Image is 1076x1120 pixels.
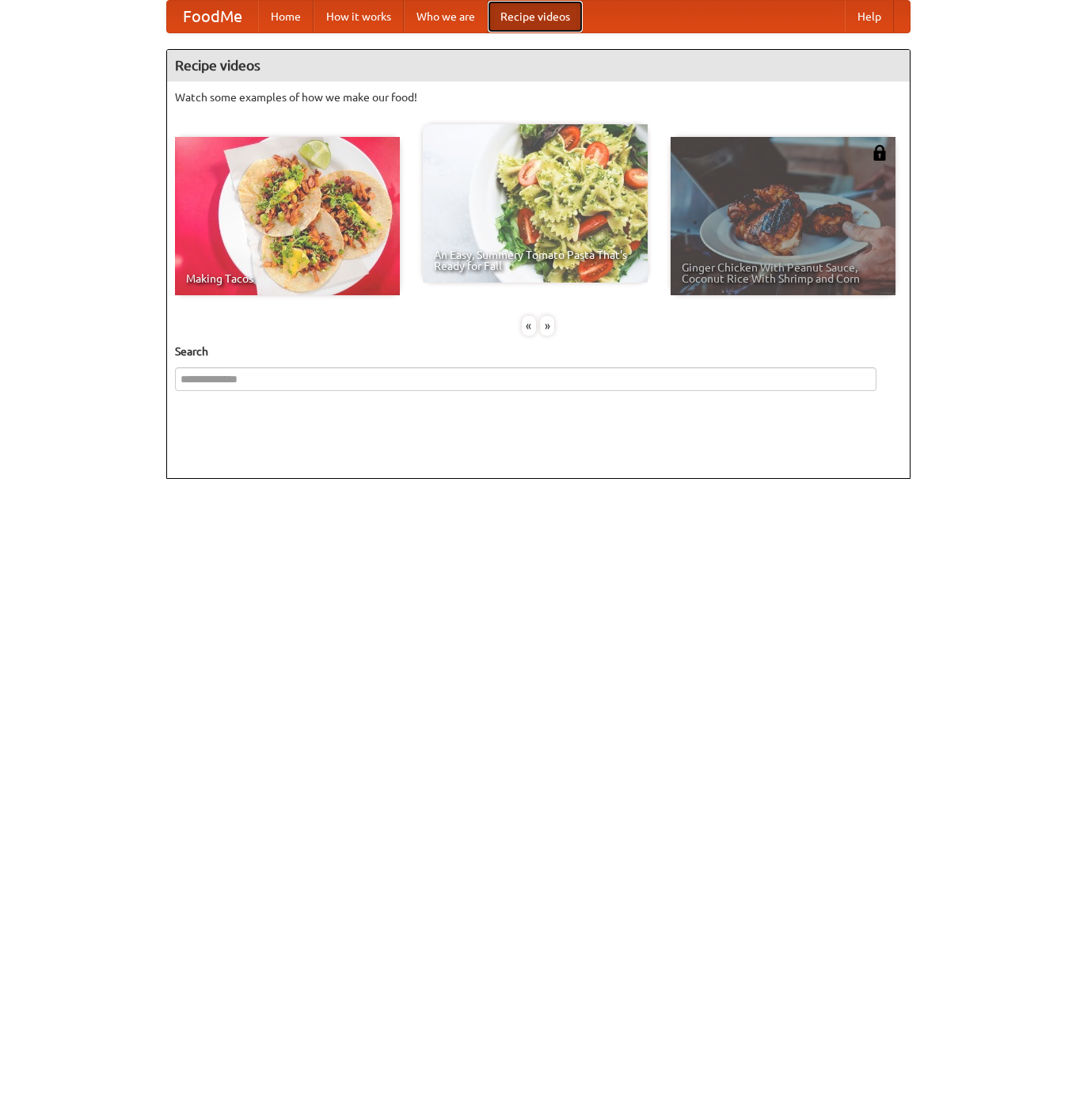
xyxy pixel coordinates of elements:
a: How it works [314,1,404,32]
h5: Search [175,344,902,359]
p: Watch some examples of how we make our food! [175,89,902,105]
a: Recipe videos [488,1,583,32]
span: An Easy, Summery Tomato Pasta That's Ready for Fall [434,249,637,271]
a: An Easy, Summery Tomato Pasta That's Ready for Fall [423,124,648,283]
a: FoodMe [167,1,258,32]
a: Who we are [404,1,488,32]
h4: Recipe videos [167,50,910,82]
span: Making Tacos [186,273,389,284]
div: » [540,316,554,336]
div: « [522,316,536,336]
a: Help [845,1,894,32]
img: 483408.png [872,145,888,161]
a: Making Tacos [175,137,400,295]
a: Home [258,1,314,32]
